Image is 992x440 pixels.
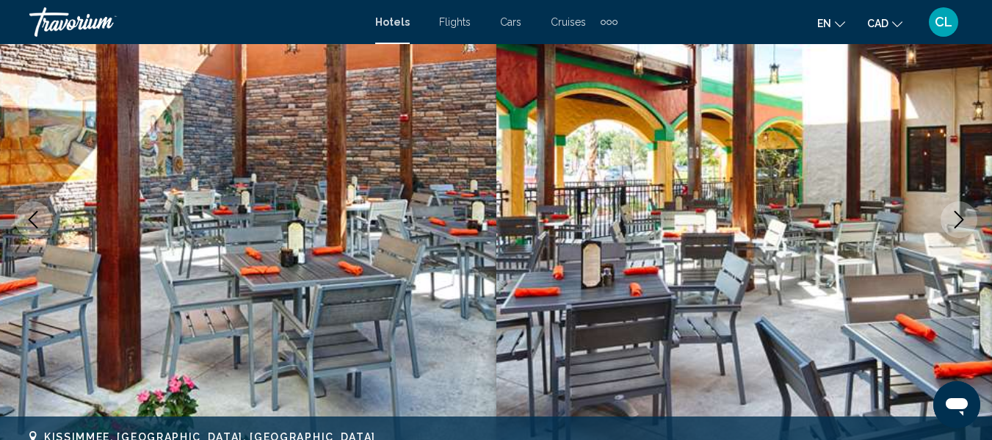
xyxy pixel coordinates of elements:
[867,12,902,34] button: Change currency
[941,201,977,238] button: Next image
[817,18,831,29] span: en
[601,10,618,34] button: Extra navigation items
[29,7,361,37] a: Travorium
[375,16,410,28] a: Hotels
[500,16,521,28] a: Cars
[15,201,51,238] button: Previous image
[867,18,888,29] span: CAD
[933,381,980,428] iframe: Bouton de lancement de la fenêtre de messagerie
[551,16,586,28] a: Cruises
[924,7,963,37] button: User Menu
[935,15,952,29] span: CL
[439,16,471,28] a: Flights
[817,12,845,34] button: Change language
